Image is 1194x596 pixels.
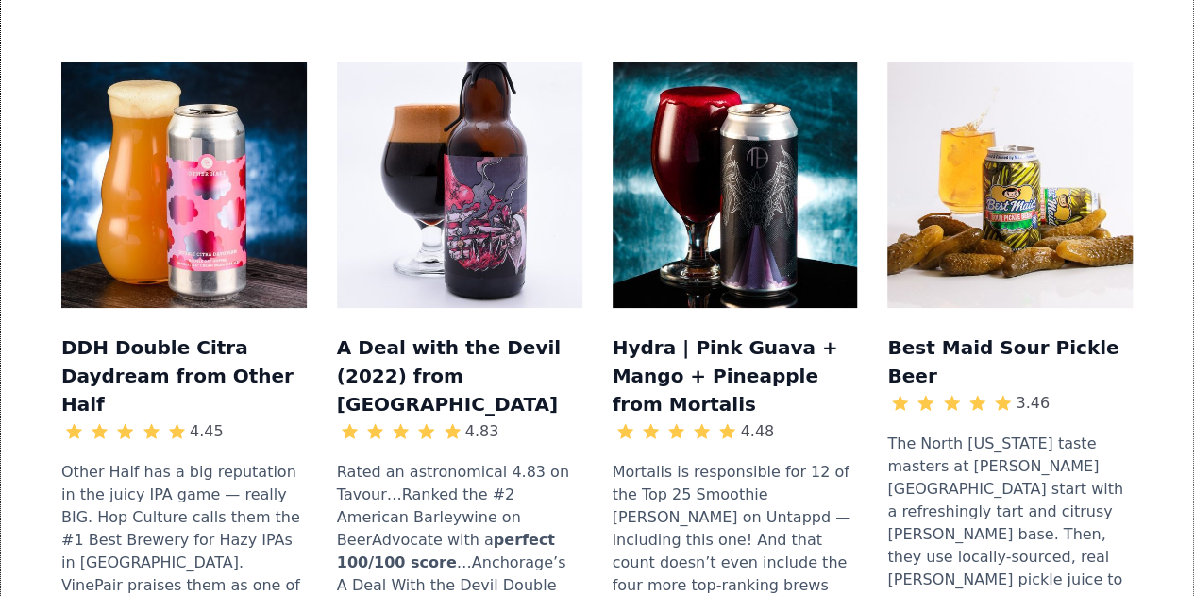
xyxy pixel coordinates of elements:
h3: DDH Double Citra Daydream from Other Half [61,331,307,418]
h3: Hydra | Pink Guava + Mango + Pineapple from Mortalis [613,331,858,418]
img: Mockup [887,62,1133,308]
img: Mockup [337,62,582,308]
h3: Best Maid Sour Pickle Beer [887,331,1133,390]
div: 4.83 [465,420,499,443]
h3: A Deal with the Devil (2022) from [GEOGRAPHIC_DATA] [337,331,582,418]
img: Mockup [61,62,307,308]
div: 4.48 [740,420,774,443]
div: 4.45 [190,420,224,443]
div: 3.46 [1016,392,1050,415]
img: Mockup [613,62,858,308]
